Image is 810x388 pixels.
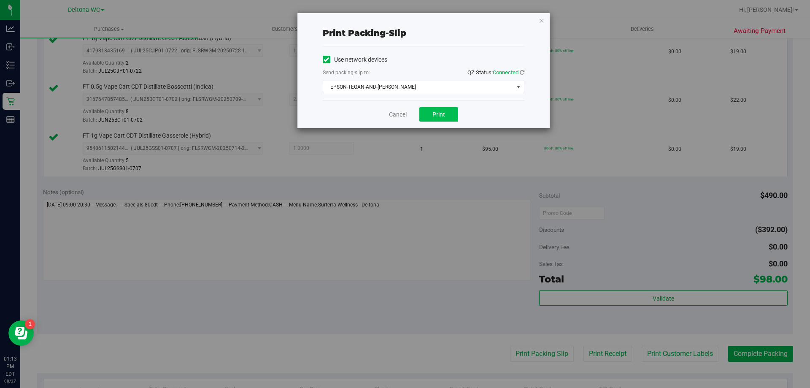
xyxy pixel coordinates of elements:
[323,69,370,76] label: Send packing-slip to:
[323,28,406,38] span: Print packing-slip
[323,81,513,93] span: EPSON-TEGAN-AND-[PERSON_NAME]
[8,320,34,346] iframe: Resource center
[513,81,524,93] span: select
[323,55,387,64] label: Use network devices
[493,69,518,76] span: Connected
[467,69,524,76] span: QZ Status:
[432,111,445,118] span: Print
[419,107,458,122] button: Print
[25,319,35,329] iframe: Resource center unread badge
[389,110,407,119] a: Cancel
